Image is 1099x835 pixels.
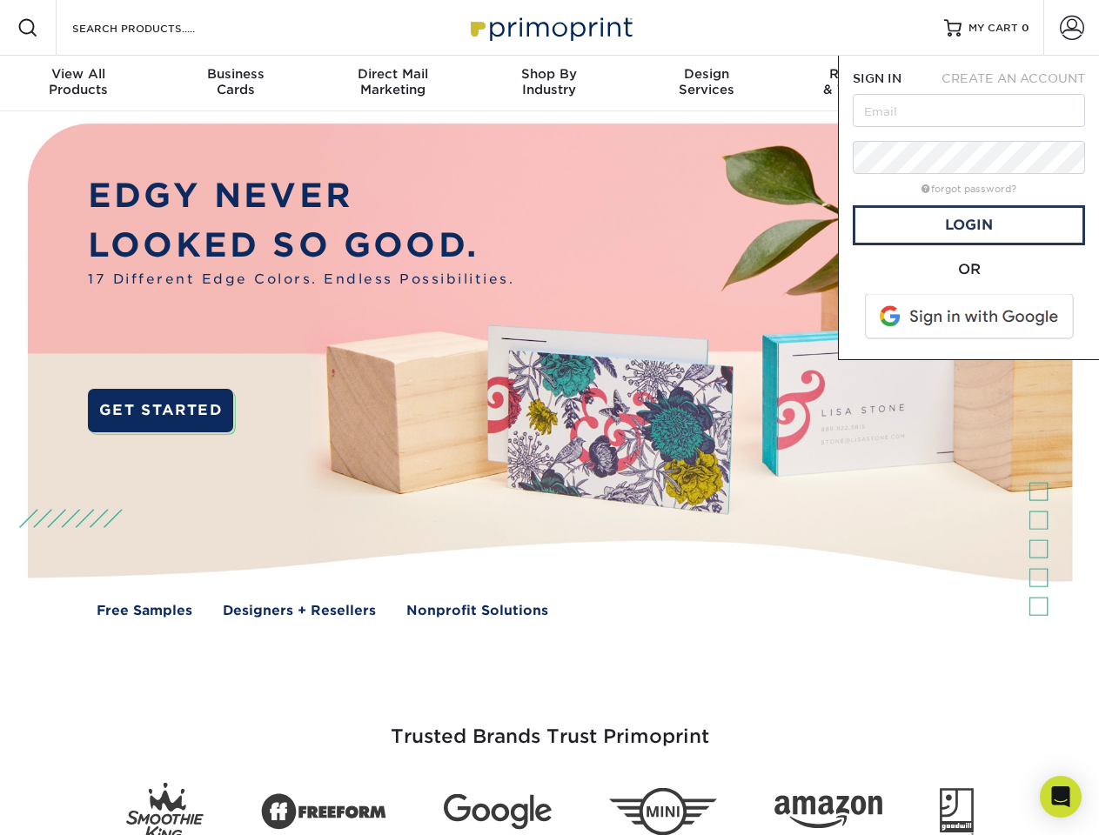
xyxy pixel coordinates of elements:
p: EDGY NEVER [88,171,514,221]
span: CREATE AN ACCOUNT [942,71,1085,85]
span: Resources [785,66,942,82]
iframe: Google Customer Reviews [4,782,148,829]
div: OR [853,259,1085,280]
a: Login [853,205,1085,245]
span: Shop By [471,66,627,82]
p: LOOKED SO GOOD. [88,221,514,271]
h3: Trusted Brands Trust Primoprint [41,684,1059,769]
div: & Templates [785,66,942,97]
a: forgot password? [921,184,1016,195]
input: SEARCH PRODUCTS..... [70,17,240,38]
div: Open Intercom Messenger [1040,776,1082,818]
span: Direct Mail [314,66,471,82]
a: BusinessCards [157,56,313,111]
a: Shop ByIndustry [471,56,627,111]
img: Primoprint [463,9,637,46]
img: Google [444,794,552,830]
div: Industry [471,66,627,97]
div: Cards [157,66,313,97]
img: Amazon [774,796,882,829]
span: MY CART [968,21,1018,36]
input: Email [853,94,1085,127]
a: Free Samples [97,601,192,621]
a: Resources& Templates [785,56,942,111]
a: GET STARTED [88,389,233,432]
span: Design [628,66,785,82]
span: 17 Different Edge Colors. Endless Possibilities. [88,270,514,290]
div: Marketing [314,66,471,97]
a: Designers + Resellers [223,601,376,621]
span: Business [157,66,313,82]
img: Goodwill [940,788,974,835]
a: Direct MailMarketing [314,56,471,111]
a: Nonprofit Solutions [406,601,548,621]
span: SIGN IN [853,71,901,85]
div: Services [628,66,785,97]
span: 0 [1022,22,1029,34]
a: DesignServices [628,56,785,111]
